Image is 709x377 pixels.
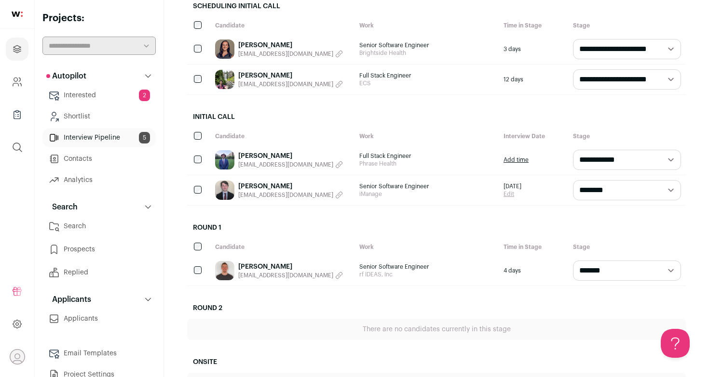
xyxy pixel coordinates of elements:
[238,161,343,169] button: [EMAIL_ADDRESS][DOMAIN_NAME]
[238,161,333,169] span: [EMAIL_ADDRESS][DOMAIN_NAME]
[46,294,91,305] p: Applicants
[354,238,499,256] div: Work
[46,70,86,82] p: Autopilot
[42,170,156,190] a: Analytics
[359,263,494,271] span: Senior Software Engineer
[238,262,343,272] a: [PERSON_NAME]
[210,238,354,256] div: Candidate
[42,290,156,309] button: Applicants
[238,71,343,80] a: [PERSON_NAME]
[42,149,156,169] a: Contacts
[215,261,234,280] img: e95c6fce4e3af237c3f77b133d39624a5c1647f08111b0b4e7d637059eeb8ba3
[210,17,354,34] div: Candidate
[499,17,568,34] div: Time in Stage
[139,90,150,101] span: 2
[187,351,686,373] h2: Onsite
[238,272,343,279] button: [EMAIL_ADDRESS][DOMAIN_NAME]
[568,128,686,145] div: Stage
[359,182,494,190] span: Senior Software Engineer
[359,41,494,49] span: Senior Software Engineer
[42,309,156,328] a: Applicants
[10,349,25,364] button: Open dropdown
[661,329,690,358] iframe: Help Scout Beacon - Open
[504,182,521,190] span: [DATE]
[238,80,343,88] button: [EMAIL_ADDRESS][DOMAIN_NAME]
[215,39,234,59] img: d48373ad0dd12b0aa6a5b616363fa0292cb4c9669f6cd24aab34f5b8c0e2a835.jpg
[359,152,494,160] span: Full Stack Engineer
[42,86,156,105] a: Interested2
[6,103,28,126] a: Company Lists
[359,49,494,57] span: Brightside Health
[499,238,568,256] div: Time in Stage
[359,160,494,168] span: Phrase Health
[354,128,499,145] div: Work
[46,201,78,213] p: Search
[42,12,156,25] h2: Projects:
[504,156,529,164] a: Add time
[215,181,234,200] img: 264a2442c45fd979aeb5e9f0749d86fa7b72dc7e2dc8e3c07d5a132cfcc9eb03.jpg
[238,151,343,161] a: [PERSON_NAME]
[499,256,568,286] div: 4 days
[359,79,494,87] span: ECS
[568,17,686,34] div: Stage
[187,217,686,238] h2: Round 1
[215,70,234,89] img: 73ac51397bbf5f4bb90f0f89ea3c8e6b650a73ed88a1a17e7818de2a46569ad2.jpg
[187,319,686,340] div: There are no candidates currently in this stage
[238,80,333,88] span: [EMAIL_ADDRESS][DOMAIN_NAME]
[238,272,333,279] span: [EMAIL_ADDRESS][DOMAIN_NAME]
[6,70,28,93] a: Company and ATS Settings
[238,50,343,58] button: [EMAIL_ADDRESS][DOMAIN_NAME]
[504,190,521,198] a: Edit
[238,191,333,199] span: [EMAIL_ADDRESS][DOMAIN_NAME]
[238,182,343,191] a: [PERSON_NAME]
[42,217,156,236] a: Search
[499,128,568,145] div: Interview Date
[187,106,686,128] h2: Initial Call
[359,271,494,278] span: rf IDEAS, Inc
[238,191,343,199] button: [EMAIL_ADDRESS][DOMAIN_NAME]
[354,17,499,34] div: Work
[42,263,156,282] a: Replied
[139,132,150,143] span: 5
[359,72,494,79] span: Full Stack Engineer
[210,128,354,145] div: Candidate
[187,298,686,319] h2: Round 2
[42,197,156,217] button: Search
[499,65,568,94] div: 12 days
[215,150,234,169] img: ed5136ce4b7ae9639d104e6e48bc911ba168dfc1633b9bb9fb988d2390d48d2e.jpg
[238,40,343,50] a: [PERSON_NAME]
[42,128,156,147] a: Interview Pipeline5
[568,238,686,256] div: Stage
[42,107,156,126] a: Shortlist
[12,12,23,17] img: wellfound-shorthand-0d5821cbd27db2630d0214b213865d53afaa358527fdda9d0ea32b1df1b89c2c.svg
[6,38,28,61] a: Projects
[42,66,156,86] button: Autopilot
[42,344,156,363] a: Email Templates
[238,50,333,58] span: [EMAIL_ADDRESS][DOMAIN_NAME]
[499,34,568,64] div: 3 days
[42,240,156,259] a: Prospects
[359,190,494,198] span: iManage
